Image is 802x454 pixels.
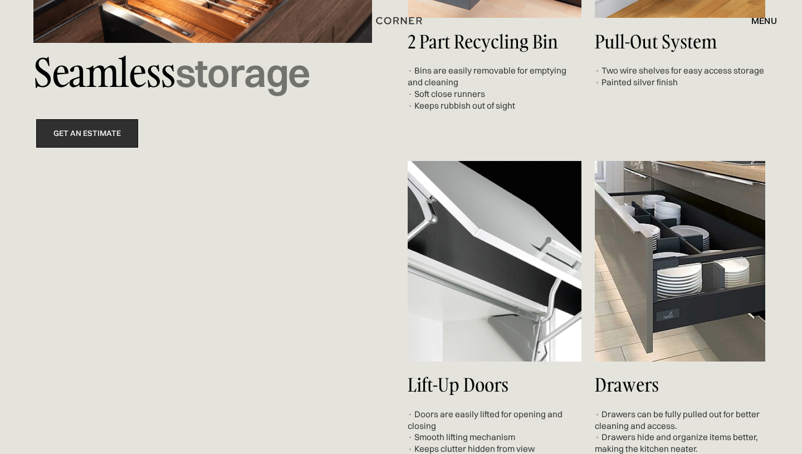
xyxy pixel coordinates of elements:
[595,65,769,89] div: · Two wire shelves for easy access storage · Painted silver finish
[408,161,581,362] img: Lift-up doors opened
[408,65,581,111] div: · Bins are easily removable for emptying and cleaning · Soft close runners · Keeps rubbish out of...
[36,119,138,148] a: get an estimate
[751,16,777,25] div: menu
[408,375,581,395] h4: Lift-up doors
[595,375,769,395] h4: Drawers
[595,161,765,362] img: Drawers for organizing dishes
[367,13,435,28] a: home
[595,32,769,52] h4: Pull-Out System
[740,11,777,30] div: menu
[33,43,372,102] p: Seamless
[175,48,310,97] span: storage
[408,32,581,52] h4: 2 Part Recycling Bin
